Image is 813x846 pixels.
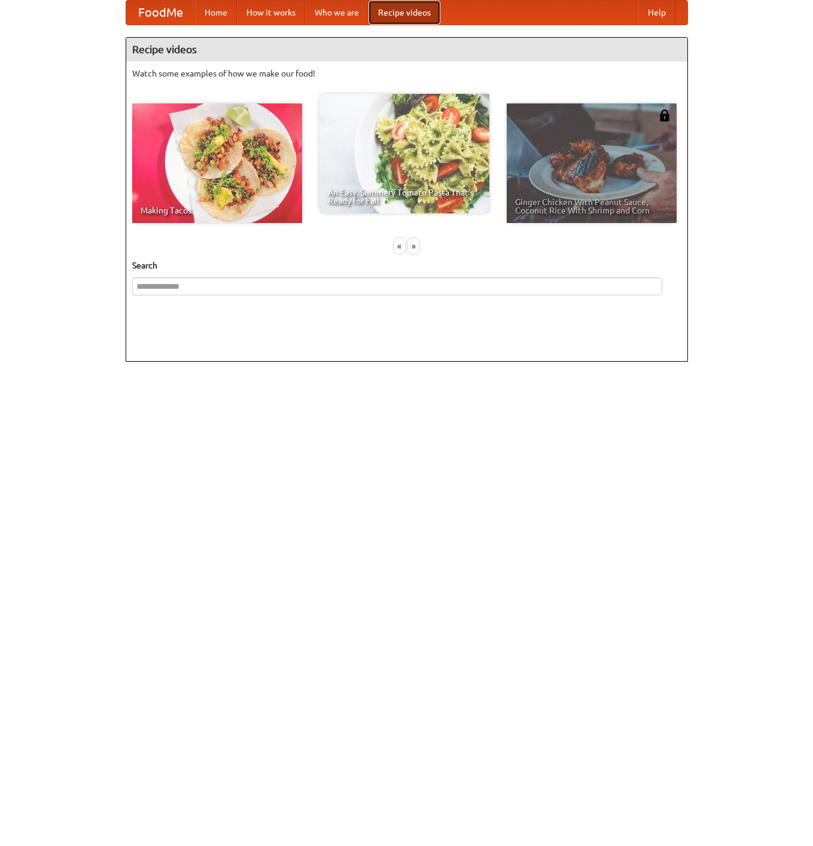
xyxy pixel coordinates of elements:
div: » [408,239,419,254]
img: 483408.png [659,109,671,121]
a: How it works [237,1,305,25]
h5: Search [132,259,681,271]
p: Watch some examples of how we make our food! [132,68,681,80]
span: An Easy, Summery Tomato Pasta That's Ready for Fall [328,188,481,205]
a: Help [638,1,675,25]
a: Making Tacos [132,103,302,223]
div: « [394,239,405,254]
a: Recipe videos [369,1,440,25]
a: An Easy, Summery Tomato Pasta That's Ready for Fall [319,94,489,213]
a: Home [195,1,237,25]
h4: Recipe videos [126,38,687,62]
a: FoodMe [126,1,195,25]
a: Who we are [305,1,369,25]
span: Making Tacos [141,206,294,215]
